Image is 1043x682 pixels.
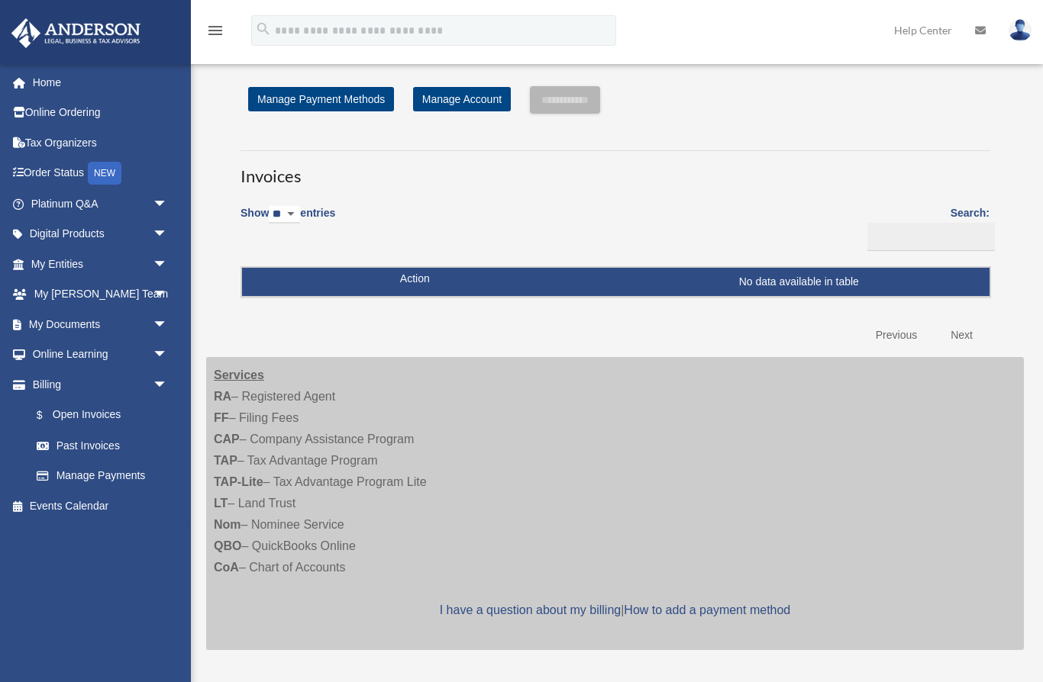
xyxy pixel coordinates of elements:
[248,87,394,111] a: Manage Payment Methods
[867,223,995,252] input: Search:
[11,67,191,98] a: Home
[153,249,183,280] span: arrow_drop_down
[153,339,183,371] span: arrow_drop_down
[88,162,121,185] div: NEW
[153,279,183,310] span: arrow_drop_down
[11,279,191,310] a: My [PERSON_NAME] Teamarrow_drop_down
[241,204,335,239] label: Show entries
[255,21,272,37] i: search
[214,539,241,552] strong: QBO
[153,188,183,220] span: arrow_drop_down
[413,87,511,111] a: Manage Account
[624,603,790,616] a: How to add a payment method
[214,368,264,381] strong: Services
[153,219,183,250] span: arrow_drop_down
[862,204,990,251] label: Search:
[214,411,229,424] strong: FF
[11,188,191,219] a: Platinum Q&Aarrow_drop_down
[11,249,191,279] a: My Entitiesarrow_drop_down
[11,369,183,400] a: Billingarrow_drop_down
[21,430,183,461] a: Past Invoices
[440,603,621,616] a: I have a question about my billing
[153,369,183,401] span: arrow_drop_down
[153,309,183,340] span: arrow_drop_down
[21,400,176,431] a: $Open Invoices
[1009,19,1032,41] img: User Pic
[21,461,183,491] a: Manage Payments
[11,491,191,521] a: Events Calendar
[939,320,984,351] a: Next
[11,98,191,128] a: Online Ordering
[241,150,990,188] h3: Invoices
[214,497,228,510] strong: LT
[214,475,263,488] strong: TAP-Lite
[11,127,191,158] a: Tax Organizers
[214,561,239,574] strong: CoA
[242,268,990,297] td: No data available in table
[214,390,231,403] strong: RA
[11,158,191,189] a: Order StatusNEW
[206,21,224,40] i: menu
[7,18,145,48] img: Anderson Advisors Platinum Portal
[11,309,191,339] a: My Documentsarrow_drop_down
[214,600,1016,621] p: |
[45,406,53,425] span: $
[269,206,300,224] select: Showentries
[206,357,1024,650] div: – Registered Agent – Filing Fees – Company Assistance Program – Tax Advantage Program – Tax Advan...
[214,454,237,467] strong: TAP
[214,433,240,446] strong: CAP
[11,219,191,249] a: Digital Productsarrow_drop_down
[206,27,224,40] a: menu
[864,320,928,351] a: Previous
[11,339,191,370] a: Online Learningarrow_drop_down
[214,518,241,531] strong: Nom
